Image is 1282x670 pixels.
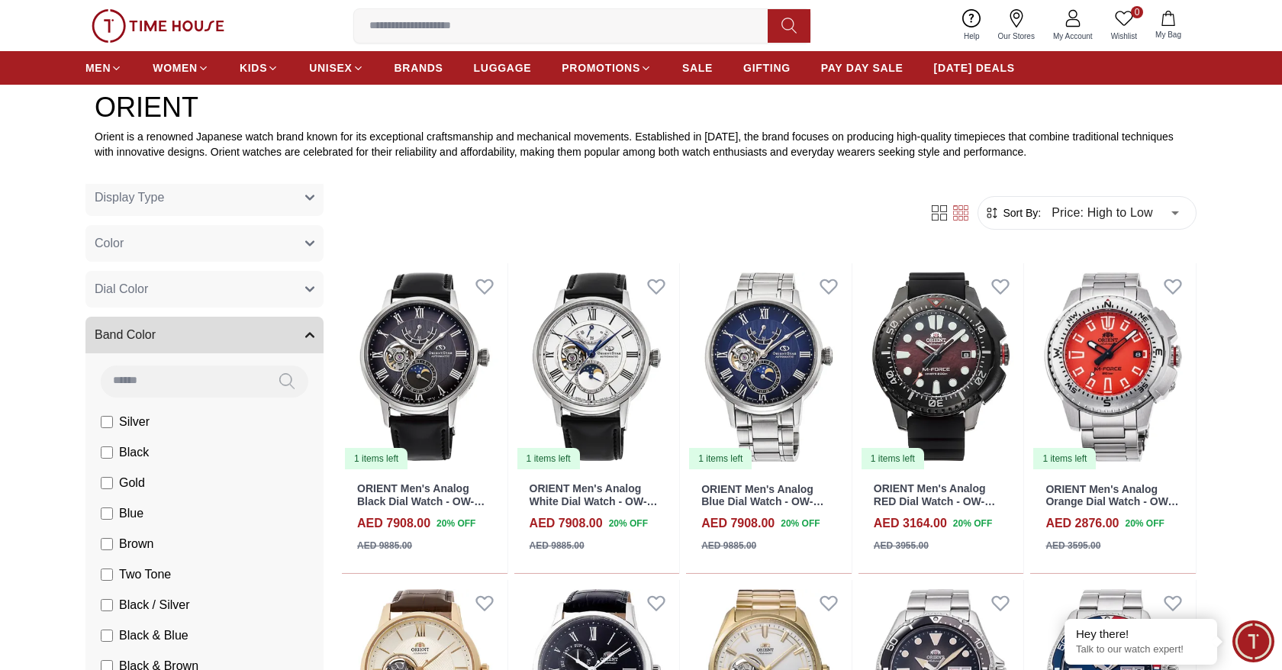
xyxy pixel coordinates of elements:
h2: ORIENT [95,92,1187,123]
a: UNISEX [309,54,363,82]
div: AED 3595.00 [1045,539,1100,552]
span: Color [95,234,124,253]
a: SALE [682,54,713,82]
div: AED 3955.00 [874,539,929,552]
span: KIDS [240,60,267,76]
div: Price: High to Low [1041,192,1190,234]
a: BRANDS [395,54,443,82]
span: Dial Color [95,280,148,298]
h4: AED 7908.00 [530,514,603,533]
div: 1 items left [1033,448,1096,469]
a: ORIENT Men's Analog Orange Dial Watch - OW-RAAC0N02 [1045,483,1178,521]
span: Black / Silver [119,596,189,614]
a: GIFTING [743,54,791,82]
div: 1 items left [345,448,407,469]
span: GIFTING [743,60,791,76]
a: Our Stores [989,6,1044,45]
span: 20 % OFF [609,517,648,530]
a: Help [955,6,989,45]
button: Color [85,225,324,262]
span: 20 % OFF [953,517,992,530]
input: Silver [101,416,113,428]
span: UNISEX [309,60,352,76]
span: Display Type [95,188,164,207]
a: ORIENT Men's Analog RED Dial Watch - OW-RAAC0L09R1 items left [858,263,1024,471]
div: AED 9885.00 [530,539,585,552]
span: Band Color [95,326,156,344]
a: ORIENT Men's Analog Blue Dial Watch - OW-REAY0103 [701,483,823,521]
span: Two Tone [119,565,171,584]
div: Chat Widget [1232,620,1274,662]
div: AED 9885.00 [357,539,412,552]
button: Dial Color [85,271,324,308]
a: ORIENT Men's Analog Orange Dial Watch - OW-RAAC0N021 items left [1030,263,1196,471]
button: My Bag [1146,8,1190,43]
a: PAY DAY SALE [821,54,904,82]
h4: AED 7908.00 [357,514,430,533]
span: SALE [682,60,713,76]
a: [DATE] DEALS [934,54,1015,82]
span: 20 % OFF [436,517,475,530]
span: Black & Blue [119,627,188,645]
div: Hey there! [1076,627,1206,642]
span: PROMOTIONS [562,60,640,76]
span: BRANDS [395,60,443,76]
a: WOMEN [153,54,209,82]
img: ORIENT Men's Analog White Dial Watch - OW-REAY0106 [514,263,680,471]
a: PROMOTIONS [562,54,652,82]
a: KIDS [240,54,279,82]
a: ORIENT Men's Analog Blue Dial Watch - OW-REAY01031 items left [686,263,852,471]
div: 1 items left [862,448,924,469]
a: ORIENT Men's Analog White Dial Watch - OW-REAY0106 [530,482,658,520]
span: 20 % OFF [1125,517,1164,530]
input: Black [101,446,113,459]
img: ... [92,9,224,43]
img: ORIENT Men's Analog Black Dial Watch - OW-REAY0107 [342,263,507,471]
a: ORIENT Men's Analog Black Dial Watch - OW-REAY0107 [357,482,485,520]
a: ORIENT Men's Analog White Dial Watch - OW-REAY01061 items left [514,263,680,471]
span: Wishlist [1105,31,1143,42]
input: Brown [101,538,113,550]
img: ORIENT Men's Analog Orange Dial Watch - OW-RAAC0N02 [1030,263,1196,471]
div: 1 items left [689,448,752,469]
span: Black [119,443,149,462]
img: ORIENT Men's Analog Blue Dial Watch - OW-REAY0103 [686,263,852,471]
a: 0Wishlist [1102,6,1146,45]
input: Gold [101,477,113,489]
span: [DATE] DEALS [934,60,1015,76]
h4: AED 3164.00 [874,514,947,533]
div: 1 items left [517,448,580,469]
input: Two Tone [101,569,113,581]
span: Blue [119,504,143,523]
span: Gold [119,474,145,492]
img: ORIENT Men's Analog RED Dial Watch - OW-RAAC0L09R [858,263,1024,471]
span: Help [958,31,986,42]
a: ORIENT Men's Analog Black Dial Watch - OW-REAY01071 items left [342,263,507,471]
div: AED 9885.00 [701,539,756,552]
h4: AED 2876.00 [1045,514,1119,533]
span: My Account [1047,31,1099,42]
span: Silver [119,413,150,431]
span: Brown [119,535,153,553]
span: My Bag [1149,29,1187,40]
span: 20 % OFF [781,517,820,530]
button: Display Type [85,179,324,216]
input: Blue [101,507,113,520]
span: MEN [85,60,111,76]
span: LUGGAGE [474,60,532,76]
button: Sort By: [984,205,1041,221]
h4: AED 7908.00 [701,514,775,533]
p: Talk to our watch expert! [1076,643,1206,656]
input: Black / Silver [101,599,113,611]
a: MEN [85,54,122,82]
span: PAY DAY SALE [821,60,904,76]
span: Sort By: [1000,205,1041,221]
span: WOMEN [153,60,198,76]
span: Our Stores [992,31,1041,42]
input: Black & Blue [101,630,113,642]
a: LUGGAGE [474,54,532,82]
span: 0 [1131,6,1143,18]
a: ORIENT Men's Analog RED Dial Watch - OW-RAAC0L09R [874,482,995,520]
p: Orient is a renowned Japanese watch brand known for its exceptional craftsmanship and mechanical ... [95,129,1187,159]
button: Band Color [85,317,324,353]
